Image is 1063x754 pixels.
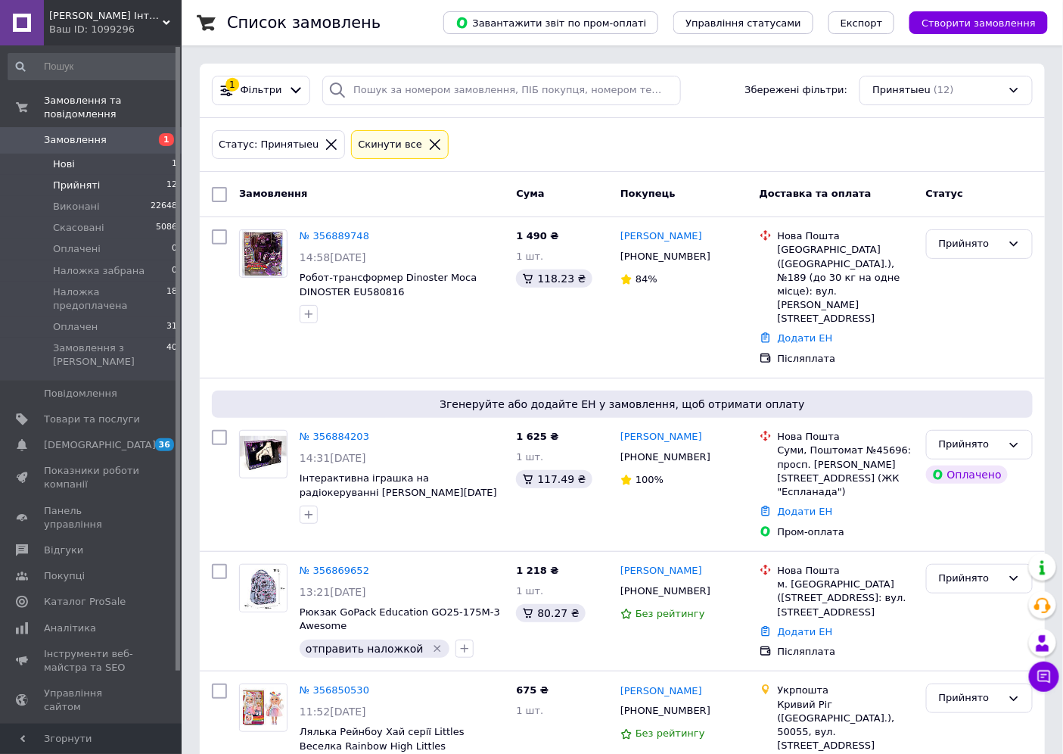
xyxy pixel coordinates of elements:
span: Експорт [841,17,883,29]
div: Прийнято [939,690,1002,706]
span: 18 [166,285,177,313]
span: 5086 [156,221,177,235]
div: Нова Пошта [778,430,914,444]
span: 1 218 ₴ [516,565,558,576]
span: 0 [172,264,177,278]
span: Наложка забрана [53,264,145,278]
div: [PHONE_NUMBER] [617,447,713,467]
button: Завантажити звіт по пром-оплаті [443,11,658,34]
span: 1 шт. [516,585,543,597]
div: Укрпошта [778,684,914,697]
img: Фото товару [240,436,287,472]
a: Робот-трансформер Dinoster Моса DINOSTER EU580816 [300,272,477,298]
div: Прийнято [939,571,1002,587]
span: Фільтри [241,83,282,98]
span: 84% [636,273,657,285]
span: Товари та послуги [44,413,140,426]
div: 118.23 ₴ [516,270,592,288]
span: 14:31[DATE] [300,452,366,464]
span: Управління сайтом [44,687,140,714]
button: Експорт [828,11,895,34]
a: Інтерактивна іграшка на радіокеруванні [PERSON_NAME][DATE] [PERSON_NAME] Венздей Jada Венздей Річ... [300,472,499,526]
button: Чат з покупцем [1029,662,1059,692]
span: 11:52[DATE] [300,706,366,718]
span: 1 шт. [516,705,543,716]
span: (12) [934,84,954,95]
div: Cкинути все [355,137,425,153]
span: 1 490 ₴ [516,230,558,241]
span: Створити замовлення [922,17,1036,29]
h1: Список замовлень [227,14,381,32]
span: Відгуки [44,544,83,557]
svg: Видалити мітку [431,643,443,655]
span: 1 625 ₴ [516,431,558,442]
span: Виконані [53,200,100,213]
a: Фото товару [239,684,288,732]
div: Нова Пошта [778,564,914,578]
span: 14:58[DATE] [300,251,366,263]
a: № 356884203 [300,431,369,442]
span: 31 [166,320,177,334]
a: № 356850530 [300,684,369,696]
span: Аналітика [44,622,96,635]
div: Прийнято [939,437,1002,453]
span: Cума [516,188,544,199]
span: 40 [166,341,177,369]
div: 117.49 ₴ [516,470,592,488]
div: [GEOGRAPHIC_DATA] ([GEOGRAPHIC_DATA].), №189 (до 30 кг на одне місце): вул. [PERSON_NAME][STREET_... [778,243,914,326]
span: Замовлення [44,133,107,147]
div: [PHONE_NUMBER] [617,701,713,721]
span: 1 шт. [516,451,543,463]
span: 12 [166,179,177,192]
img: Фото товару [242,230,284,277]
div: Нова Пошта [778,229,914,243]
span: Збережені фільтри: [744,83,847,98]
button: Управління статусами [673,11,813,34]
div: м. [GEOGRAPHIC_DATA] ([STREET_ADDRESS]: вул. [STREET_ADDRESS] [778,578,914,619]
div: Прийнято [939,236,1002,252]
div: Післяплата [778,352,914,366]
span: Скасовані [53,221,104,235]
span: Повідомлення [44,387,117,400]
span: Згенеруйте або додайте ЕН у замовлення, щоб отримати оплату [218,397,1027,412]
span: отправить наложкой [306,643,424,655]
a: Фото товару [239,430,288,478]
span: [DEMOGRAPHIC_DATA] [44,438,156,452]
input: Пошук за номером замовлення, ПІБ покупця, номером телефону, Email, номером накладної [322,76,680,105]
span: 1 шт. [516,251,543,262]
span: 100% [636,474,664,485]
div: Кривий Ріг ([GEOGRAPHIC_DATA].), 50055, вул. [STREET_ADDRESS] [778,698,914,753]
a: [PERSON_NAME] [620,430,702,444]
span: Показники роботи компанії [44,464,140,491]
a: Фото товару [239,229,288,278]
span: 22648 [151,200,177,213]
div: [PHONE_NUMBER] [617,247,713,266]
a: [PERSON_NAME] [620,564,702,578]
button: Створити замовлення [909,11,1048,34]
a: [PERSON_NAME] [620,229,702,244]
span: Оплачені [53,242,101,256]
span: Прийняті [53,179,100,192]
div: Оплачено [926,466,1008,484]
span: Наложка предоплачена [53,285,166,313]
a: Додати ЕН [778,506,833,517]
a: № 356869652 [300,565,369,576]
a: Створити замовлення [894,17,1048,28]
span: Завантажити звіт по пром-оплаті [455,16,646,30]
span: Без рейтингу [636,608,705,619]
img: Фото товару [240,565,287,612]
span: 0 [172,242,177,256]
span: Панель управління [44,504,140,531]
span: Покупець [620,188,676,199]
a: Додати ЕН [778,332,833,344]
span: Оплачен [53,320,98,334]
span: Замовлення з [PERSON_NAME] [53,341,166,369]
span: Покупці [44,569,85,583]
span: Принятыеu [872,83,931,98]
a: Фото товару [239,564,288,612]
span: Рюкзак GoPack Education GO25-175M-3 Awesome [300,606,500,632]
div: Статус: Принятыеu [216,137,322,153]
span: 13:21[DATE] [300,586,366,598]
